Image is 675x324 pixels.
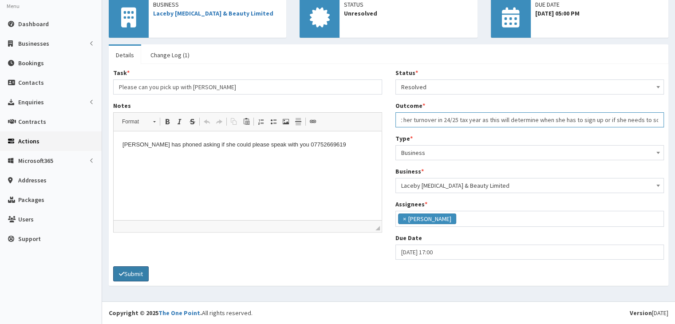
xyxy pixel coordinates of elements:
label: Status [395,68,418,77]
span: Actions [18,137,39,145]
span: Enquiries [18,98,44,106]
strong: Copyright © 2025 . [109,309,202,317]
span: Bookings [18,59,44,67]
a: Italic (Ctrl+I) [174,116,186,127]
a: Redo (Ctrl+Y) [213,116,225,127]
span: Laceby Tanning & Beauty Limited [401,179,659,192]
a: Paste (Ctrl+V) [240,116,253,127]
label: Task [113,68,130,77]
a: The One Point [158,309,200,317]
span: Contacts [18,79,44,87]
span: Resolved [401,81,659,93]
label: Due Date [395,233,422,242]
span: Business [401,146,659,159]
span: Unresolved [344,9,473,18]
span: Support [18,235,41,243]
a: Format [117,115,160,128]
label: Notes [113,101,131,110]
a: Change Log (1) [143,46,197,64]
span: [DATE] 05:00 PM [535,9,664,18]
b: Version [630,309,652,317]
a: Undo (Ctrl+Z) [201,116,213,127]
a: Copy (Ctrl+C) [228,116,240,127]
span: Business [395,145,664,160]
span: Format [118,116,149,127]
a: Strike Through [186,116,198,127]
span: Addresses [18,176,47,184]
span: × [403,214,406,223]
span: Laceby Tanning & Beauty Limited [395,178,664,193]
li: Julie Sweeney [398,213,456,224]
span: Packages [18,196,44,204]
span: Users [18,215,34,223]
span: Contracts [18,118,46,126]
span: Microsoft365 [18,157,53,165]
a: Image [280,116,292,127]
a: Insert/Remove Bulleted List [267,116,280,127]
button: Submit [113,266,149,281]
label: Assignees [395,200,427,209]
label: Outcome [395,101,425,110]
span: Dashboard [18,20,49,28]
span: Resolved [395,79,664,95]
label: Business [395,167,424,176]
a: Details [109,46,141,64]
div: [DATE] [630,308,668,317]
iframe: Rich Text Editor, notes [114,131,382,220]
span: Drag to resize [375,226,380,230]
label: Type [395,134,413,143]
a: Link (Ctrl+L) [307,116,319,127]
span: Businesses [18,40,49,47]
a: Insert/Remove Numbered List [255,116,267,127]
a: Laceby [MEDICAL_DATA] & Beauty Limited [153,9,273,17]
a: Bold (Ctrl+B) [161,116,174,127]
footer: All rights reserved. [102,301,675,324]
a: Insert Horizontal Line [292,116,304,127]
